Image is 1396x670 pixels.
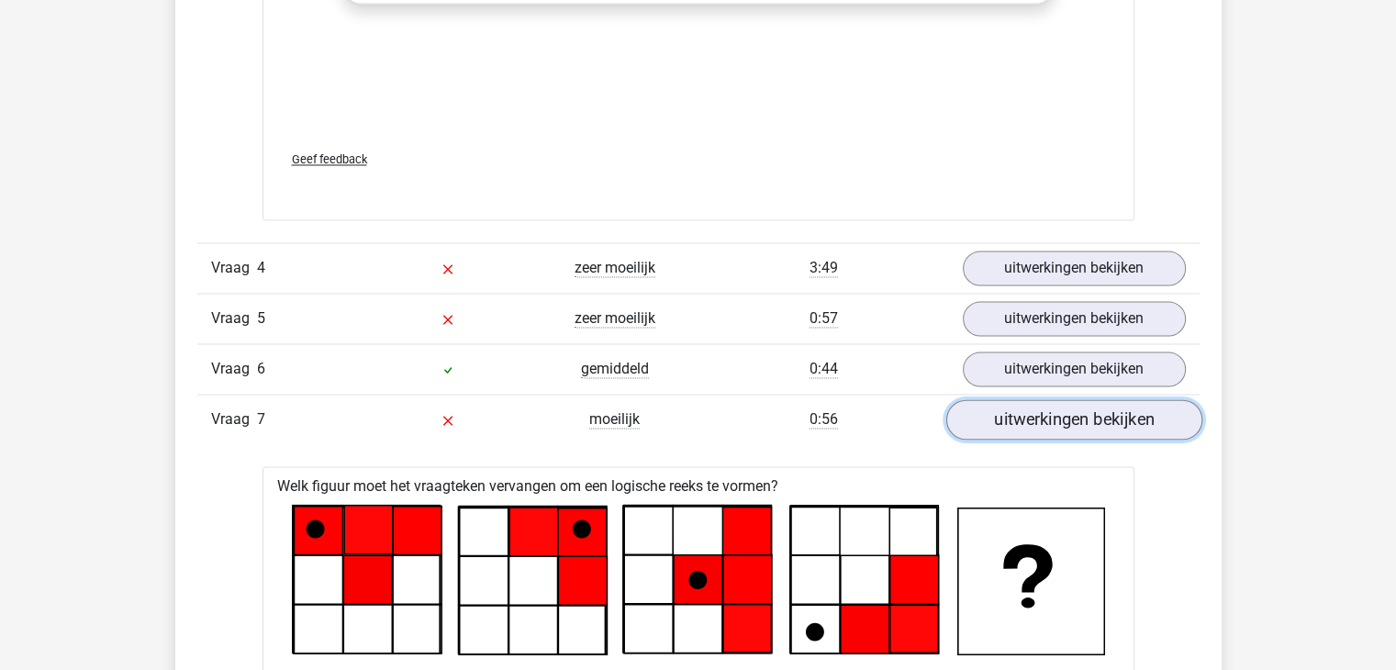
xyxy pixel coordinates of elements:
span: Vraag [211,307,257,329]
span: 0:56 [810,410,838,429]
span: Vraag [211,358,257,380]
span: zeer moeilijk [575,259,655,277]
span: 6 [257,360,265,377]
span: 5 [257,309,265,327]
span: 3:49 [810,259,838,277]
a: uitwerkingen bekijken [963,352,1186,386]
span: Vraag [211,257,257,279]
a: uitwerkingen bekijken [963,301,1186,336]
a: uitwerkingen bekijken [963,251,1186,285]
span: 7 [257,410,265,428]
span: 0:57 [810,309,838,328]
span: zeer moeilijk [575,309,655,328]
span: Geef feedback [292,152,367,166]
span: moeilijk [589,410,640,429]
span: Vraag [211,408,257,430]
span: 0:44 [810,360,838,378]
span: 4 [257,259,265,276]
span: gemiddeld [581,360,649,378]
a: uitwerkingen bekijken [945,399,1201,440]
